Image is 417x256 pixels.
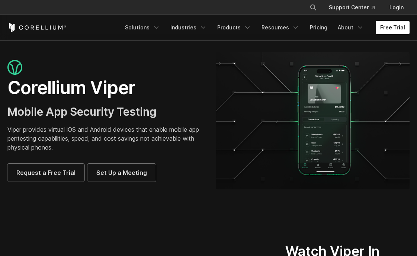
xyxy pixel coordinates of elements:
[87,164,156,182] a: Set Up a Meeting
[7,23,67,32] a: Corellium Home
[257,21,304,34] a: Resources
[213,21,256,34] a: Products
[333,21,368,34] a: About
[323,1,381,14] a: Support Center
[16,168,76,177] span: Request a Free Trial
[166,21,211,34] a: Industries
[384,1,410,14] a: Login
[96,168,147,177] span: Set Up a Meeting
[7,60,22,75] img: viper_icon_large
[307,1,320,14] button: Search
[7,125,201,152] p: Viper provides virtual iOS and Android devices that enable mobile app pentesting capabilities, sp...
[7,164,84,182] a: Request a Free Trial
[376,21,410,34] a: Free Trial
[301,1,410,14] div: Navigation Menu
[305,21,332,34] a: Pricing
[7,105,157,118] span: Mobile App Security Testing
[7,77,201,99] h1: Corellium Viper
[121,21,164,34] a: Solutions
[216,52,410,189] img: viper_hero
[121,21,410,34] div: Navigation Menu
